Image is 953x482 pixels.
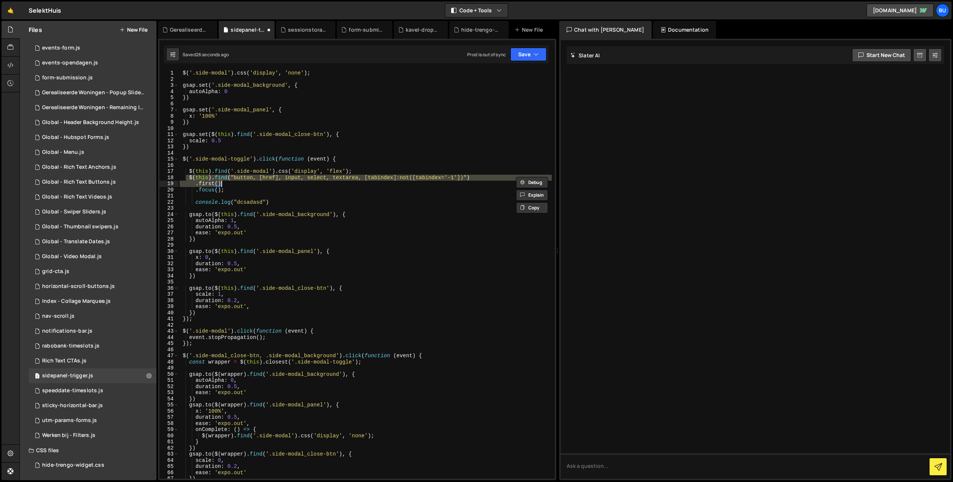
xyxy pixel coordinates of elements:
div: speeddate-timeslots.js [42,387,103,394]
div: 3807/12767.js [29,41,156,56]
div: Werken bij - Filters.js [42,432,95,439]
div: 61 [159,439,178,445]
div: 8 [159,113,178,120]
div: 20 [159,187,178,193]
div: 39 [159,304,178,310]
div: 42 [159,322,178,329]
div: 19 [159,181,178,187]
div: 64 [159,457,178,464]
div: 56 [159,408,178,415]
div: 3807/21510.js [29,264,156,279]
div: Index - Collage Marquee.js [42,298,111,305]
div: 37 [159,291,178,298]
button: Start new chat [852,48,911,62]
div: 33 [159,267,178,273]
div: 44 [159,334,178,341]
div: form-submission.js [42,74,93,81]
div: 5 [159,95,178,101]
div: 3807/17740.js [29,56,156,70]
div: 3807/12776.js [29,398,156,413]
div: Gerealiseerde Woningen - Popup Slider.js [42,89,145,96]
div: 14 [159,150,178,156]
div: 47 [159,353,178,359]
div: 18 [159,175,178,181]
div: 54 [159,396,178,402]
div: 23 [159,205,178,212]
a: 🤙 [1,1,20,19]
div: 40 [159,310,178,316]
div: 3807/24517.js [29,279,156,294]
div: events-form.js [42,45,80,51]
div: 3807/6689.js [29,190,156,204]
div: 3807/6687.js [29,100,159,115]
div: 49 [159,365,178,371]
div: 57 [159,414,178,421]
div: 50 [159,371,178,378]
a: [DOMAIN_NAME] [867,4,934,17]
div: 60 [159,433,178,439]
div: 1 [159,70,178,76]
div: Global - Rich Text Buttons.js [42,179,116,185]
div: 22 [159,199,178,206]
div: sidepanel-trigger.js [231,26,266,34]
div: kavel-dropdown.js [406,26,438,34]
div: 12 [159,138,178,144]
div: Gerealiseerde Woningen - Popup Slider.js [170,26,208,34]
div: 3807/10070.js [29,309,156,324]
div: 15 [159,156,178,162]
button: Explain [516,190,548,201]
div: 36 [159,285,178,292]
div: Global - Header Background Height.js [42,119,139,126]
div: 3807/6690.js [29,175,156,190]
div: 11 [159,131,178,138]
div: 25 [159,218,178,224]
div: 3807/10130.js [29,368,156,383]
div: Chat with [PERSON_NAME] [559,21,652,39]
div: 3807/6686.js [29,145,156,160]
div: 3807/9474.js [29,219,156,234]
div: 16 [159,162,178,169]
div: 46 [159,347,178,353]
div: Global - Thumbnail swipers.js [42,223,118,230]
div: 62 [159,445,178,451]
button: Code + Tools [445,4,508,17]
div: notifications-bar.js [42,328,92,334]
div: 3807/11262.js [29,413,156,428]
div: New File [515,26,546,34]
div: 3807/31039.js [29,339,156,353]
div: 41 [159,316,178,322]
div: 3807/6691.js [29,204,156,219]
div: Global - Rich Text Videos.js [42,194,112,200]
div: 3807/6694.js [29,428,156,443]
span: 1 [35,374,39,380]
div: Saved [183,51,229,58]
div: 3807/17666.js [29,383,156,398]
div: Global - Swiper Sliders.js [42,209,106,215]
div: 13 [159,144,178,150]
div: 31 [159,254,178,261]
div: 10 [159,126,178,132]
div: 48 [159,359,178,365]
div: 26 seconds ago [196,51,229,58]
button: Save [510,48,547,61]
a: Bu [936,4,949,17]
div: Global - Menu.js [42,149,84,156]
button: New File [120,27,148,33]
div: 59 [159,426,178,433]
div: 63 [159,451,178,457]
div: 38 [159,298,178,304]
div: 4 [159,89,178,95]
div: 67 [159,476,178,482]
div: form-submission.js [349,26,383,34]
div: 3 [159,82,178,89]
div: 3807/6683.js [29,85,159,100]
div: 3807/20901.js [29,353,156,368]
div: Global - Translate Dates.js [42,238,110,245]
div: rabobank-timeslots.js [42,343,99,349]
div: 65 [159,463,178,470]
div: 6 [159,101,178,107]
div: 66 [159,470,178,476]
div: 2 [159,76,178,83]
div: hide-trengo-widget.css [42,462,104,469]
